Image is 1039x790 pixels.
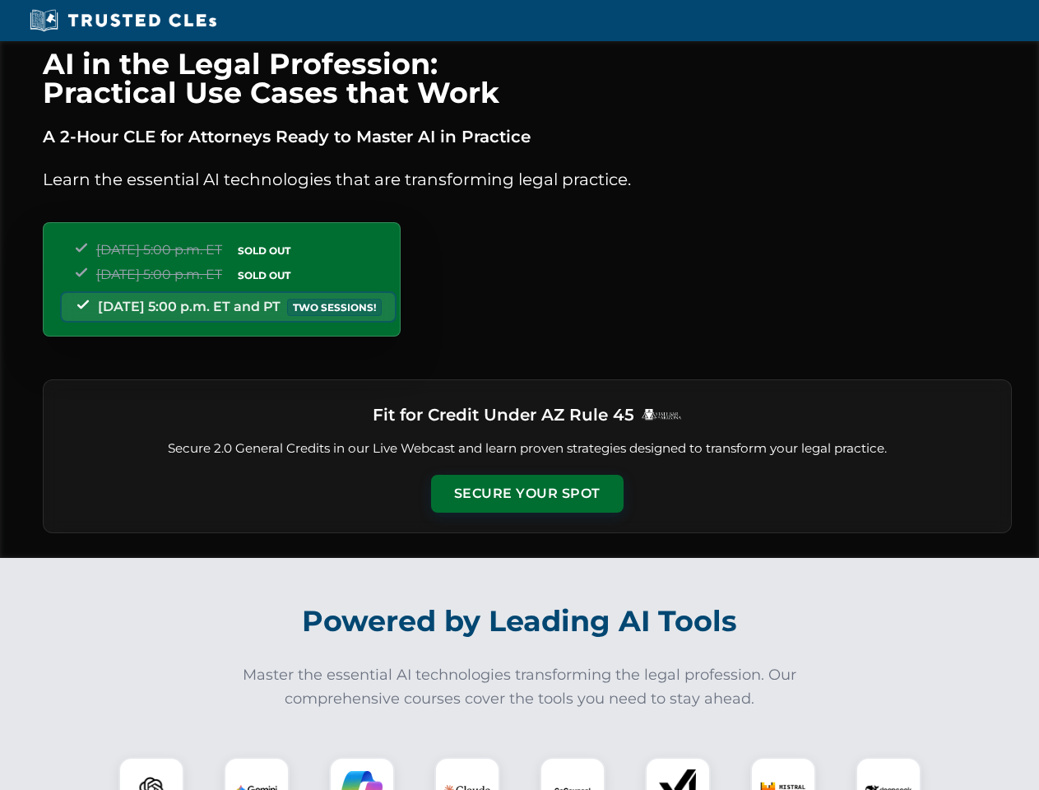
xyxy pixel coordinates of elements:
[373,400,634,430] h3: Fit for Credit Under AZ Rule 45
[96,242,222,258] span: [DATE] 5:00 p.m. ET
[63,439,991,458] p: Secure 2.0 General Credits in our Live Webcast and learn proven strategies designed to transform ...
[43,123,1012,150] p: A 2-Hour CLE for Attorneys Ready to Master AI in Practice
[431,475,624,513] button: Secure Your Spot
[641,408,682,421] img: Logo
[232,242,296,259] span: SOLD OUT
[96,267,222,282] span: [DATE] 5:00 p.m. ET
[232,663,808,711] p: Master the essential AI technologies transforming the legal profession. Our comprehensive courses...
[43,49,1012,107] h1: AI in the Legal Profession: Practical Use Cases that Work
[232,267,296,284] span: SOLD OUT
[64,592,976,650] h2: Powered by Leading AI Tools
[25,8,221,33] img: Trusted CLEs
[43,166,1012,193] p: Learn the essential AI technologies that are transforming legal practice.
